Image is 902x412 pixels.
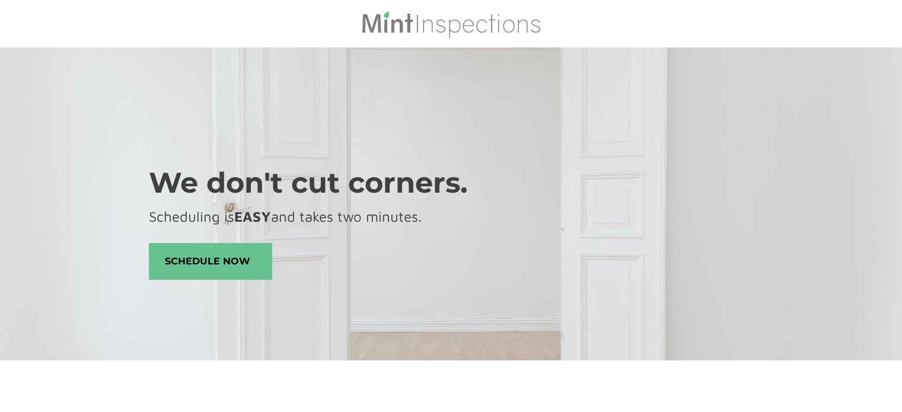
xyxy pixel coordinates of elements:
img: Mint Inspections [361,9,541,38]
a: schedule now [149,243,272,280]
strong: EASY [234,208,271,225]
font: Scheduling is and takes two minutes. [149,208,422,225]
span: schedule now [149,244,272,279]
font: We don't cut corners. [149,165,468,200]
